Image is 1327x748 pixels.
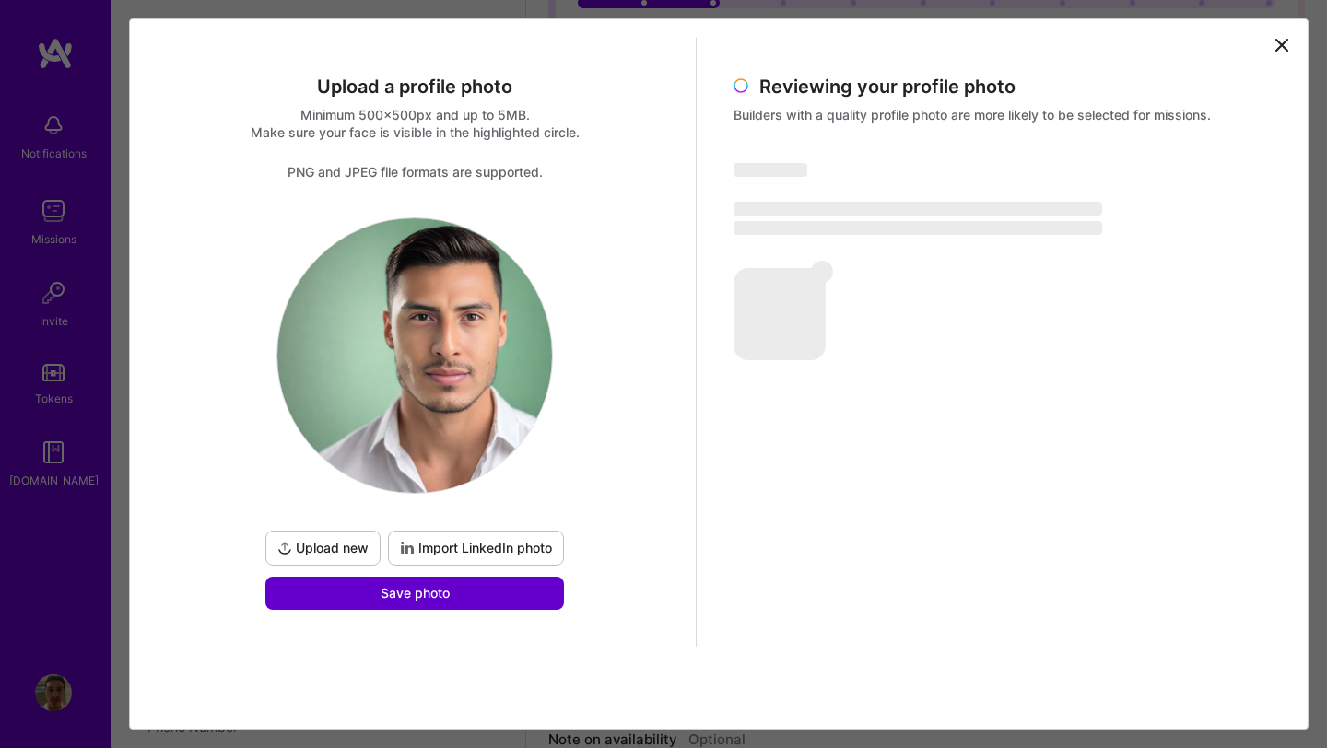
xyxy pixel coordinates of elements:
div: logoUpload newImport LinkedIn photoSave photo [262,217,568,610]
button: Upload new [265,531,381,566]
span: ‌ [734,221,1102,235]
span: ‌ [734,163,807,177]
div: Minimum 500x500px and up to 5MB. [148,106,682,123]
span: ‌ [734,202,1102,216]
span: Save photo [381,584,450,602]
div: To import a profile photo add your LinkedIn URL to your profile. [388,531,564,566]
div: PNG and JPEG file formats are supported. [148,163,682,181]
div: Make sure your face is visible in the highlighted circle. [148,123,682,141]
span: Upload new [277,539,369,557]
span: ‌ [734,268,826,360]
span: ‌ [811,261,833,283]
i: icon UploadDark [277,541,292,555]
span: Import LinkedIn photo [400,539,552,557]
span: Reviewing your profile photo [759,76,1016,98]
button: Save photo [265,577,564,610]
img: logo [277,218,552,493]
button: Import LinkedIn photo [388,531,564,566]
i: icon LinkedInDarkV2 [400,541,415,555]
div: Upload a profile photo [148,75,682,99]
div: Builders with a quality profile photo are more likely to be selected for missions. [734,106,1267,123]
